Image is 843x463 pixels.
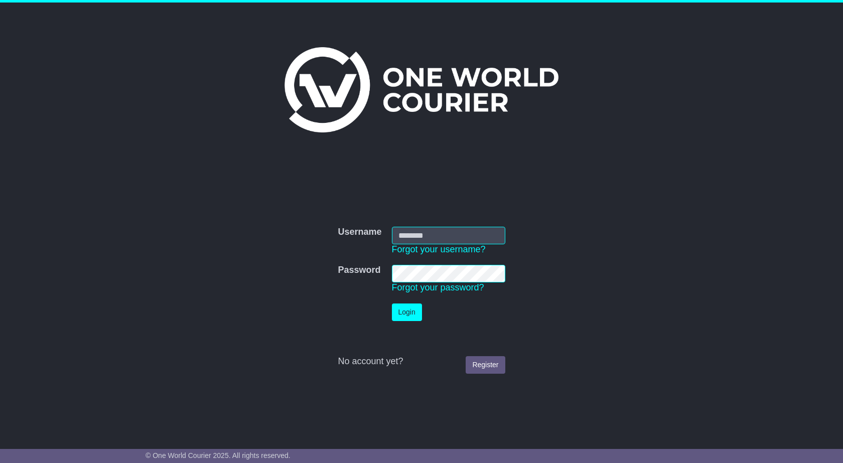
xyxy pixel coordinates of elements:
span: © One World Courier 2025. All rights reserved. [146,451,291,459]
label: Username [338,227,381,238]
img: One World [285,47,558,132]
button: Login [392,303,422,321]
a: Forgot your password? [392,282,484,292]
label: Password [338,265,380,276]
a: Forgot your username? [392,244,486,254]
div: No account yet? [338,356,505,367]
a: Register [466,356,505,374]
